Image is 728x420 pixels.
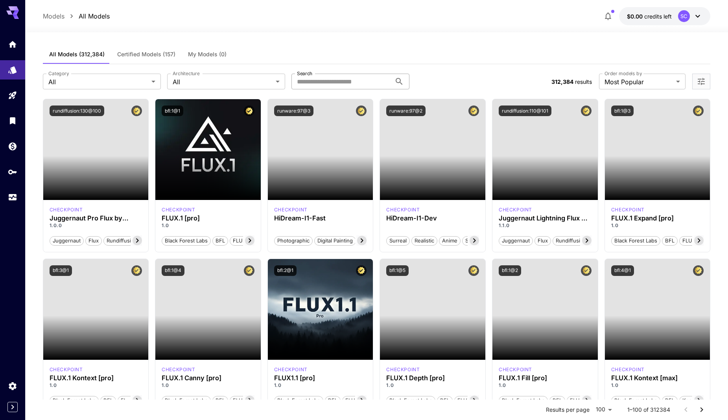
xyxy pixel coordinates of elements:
[212,235,228,246] button: BFL
[697,77,706,87] button: Open more filters
[8,91,17,100] div: Playground
[162,105,183,116] button: bfl:1@1
[50,374,142,382] h3: FLUX.1 Kontext [pro]
[611,206,645,213] p: checkpoint
[50,237,83,245] span: juggernaut
[325,397,340,405] span: BFL
[274,374,367,382] h3: FLUX1.1 [pro]
[162,374,254,382] h3: FLUX.1 Canny [pro]
[611,105,634,116] button: bfl:1@3
[275,237,312,245] span: Photographic
[611,206,645,213] div: fluxpro
[553,235,590,246] button: rundiffusion
[244,265,254,276] button: Certified Model – Vetted for best performance and includes a commercial license.
[386,206,420,213] p: checkpoint
[662,237,677,245] span: BFL
[619,7,710,25] button: $0.00SC
[356,265,367,276] button: Certified Model – Vetted for best performance and includes a commercial license.
[162,265,184,276] button: bfl:1@4
[50,206,83,213] div: FLUX.1 D
[611,215,704,222] h3: FLUX.1 Expand [pro]
[50,222,142,229] p: 1.0.0
[315,237,356,245] span: Digital Painting
[274,265,297,276] button: bfl:2@1
[386,366,420,373] p: checkpoint
[230,395,284,405] button: FLUX.1 Canny [pro]
[499,222,592,229] p: 1.1.0
[274,215,367,222] div: HiDream-I1-Fast
[611,366,645,373] p: checkpoint
[8,167,17,177] div: API Keys
[50,395,99,405] button: Black Forest Labs
[342,395,381,405] button: FLUX1.1 [pro]
[499,374,592,382] h3: FLUX.1 Fill [pro]
[499,206,532,213] p: checkpoint
[8,381,17,391] div: Settings
[611,222,704,229] p: 1.0
[173,77,273,87] span: All
[611,265,634,276] button: bfl:4@1
[162,235,211,246] button: Black Forest Labs
[162,215,254,222] h3: FLUX.1 [pro]
[581,105,592,116] button: Certified Model – Vetted for best performance and includes a commercial license.
[468,105,479,116] button: Certified Model – Vetted for best performance and includes a commercial license.
[499,215,592,222] h3: Juggernaut Lightning Flux by RunDiffusion
[387,397,435,405] span: Black Forest Labs
[386,215,479,222] div: HiDream-I1-Dev
[386,374,479,382] h3: FLUX.1 Depth [pro]
[275,397,323,405] span: Black Forest Labs
[230,397,283,405] span: FLUX.1 Canny [pro]
[627,406,670,414] p: 1–100 of 312384
[49,51,105,58] span: All Models (312,384)
[567,397,611,405] span: FLUX.1 Fill [pro]
[50,265,72,276] button: bfl:3@1
[213,397,228,405] span: BFL
[274,395,323,405] button: Black Forest Labs
[499,397,547,405] span: Black Forest Labs
[551,78,573,85] span: 312,384
[50,206,83,213] p: checkpoint
[439,237,460,245] span: Anime
[627,13,644,20] span: $0.00
[50,235,84,246] button: juggernaut
[100,395,116,405] button: BFL
[50,105,104,116] button: rundiffusion:130@100
[274,382,367,389] p: 1.0
[43,11,65,21] a: Models
[8,63,17,72] div: Models
[386,235,410,246] button: Surreal
[463,237,487,245] span: Stylized
[162,395,211,405] button: Black Forest Labs
[679,395,704,405] button: Kontext
[662,235,678,246] button: BFL
[499,237,533,245] span: juggernaut
[343,397,380,405] span: FLUX1.1 [pro]
[437,395,453,405] button: BFL
[188,51,227,58] span: My Models (0)
[325,395,341,405] button: BFL
[86,237,101,245] span: flux
[274,206,308,213] p: checkpoint
[575,78,592,85] span: results
[8,192,17,202] div: Usage
[581,265,592,276] button: Certified Model – Vetted for best performance and includes a commercial license.
[386,395,435,405] button: Black Forest Labs
[611,382,704,389] p: 1.0
[412,237,437,245] span: Realistic
[693,265,704,276] button: Certified Model – Vetted for best performance and includes a commercial license.
[386,366,420,373] div: fluxpro
[43,11,110,21] nav: breadcrumb
[680,397,704,405] span: Kontext
[8,116,17,126] div: Library
[411,235,437,246] button: Realistic
[8,39,17,49] div: Home
[437,397,452,405] span: BFL
[50,215,142,222] h3: Juggernaut Pro Flux by RunDiffusion
[499,206,532,213] div: FLUX.1 D
[611,366,645,373] div: FlUX.1 Kontext [max]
